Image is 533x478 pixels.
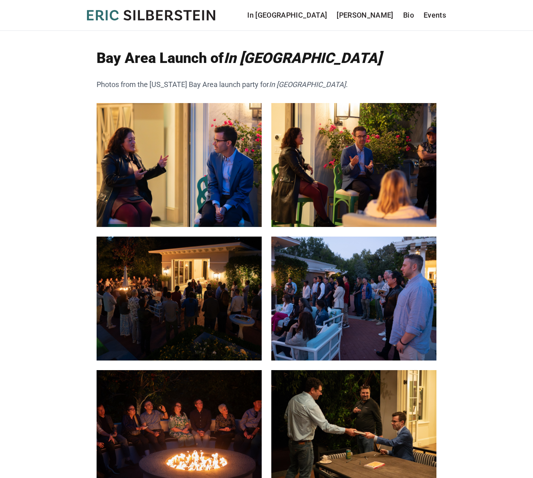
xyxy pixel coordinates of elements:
a: In [GEOGRAPHIC_DATA] [247,10,327,21]
h1: Bay Area Launch of [97,50,436,66]
em: In [GEOGRAPHIC_DATA] [269,80,346,89]
img: Cindy Alvarez and Eric Silberstein discuss In Berlin [97,103,262,227]
a: Events [424,10,446,21]
a: [PERSON_NAME] [337,10,394,21]
img: In Berlin Bay Area launch party [271,237,436,361]
img: Cindy Alvarez and Eric Silberstein discuss In Berlin [271,103,436,227]
img: In Berlin Bay Area launch party [97,237,262,361]
a: Bio [403,10,414,21]
em: In [GEOGRAPHIC_DATA] [224,50,382,67]
p: Photos from the [US_STATE] Bay Area launch party for . [97,79,404,90]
